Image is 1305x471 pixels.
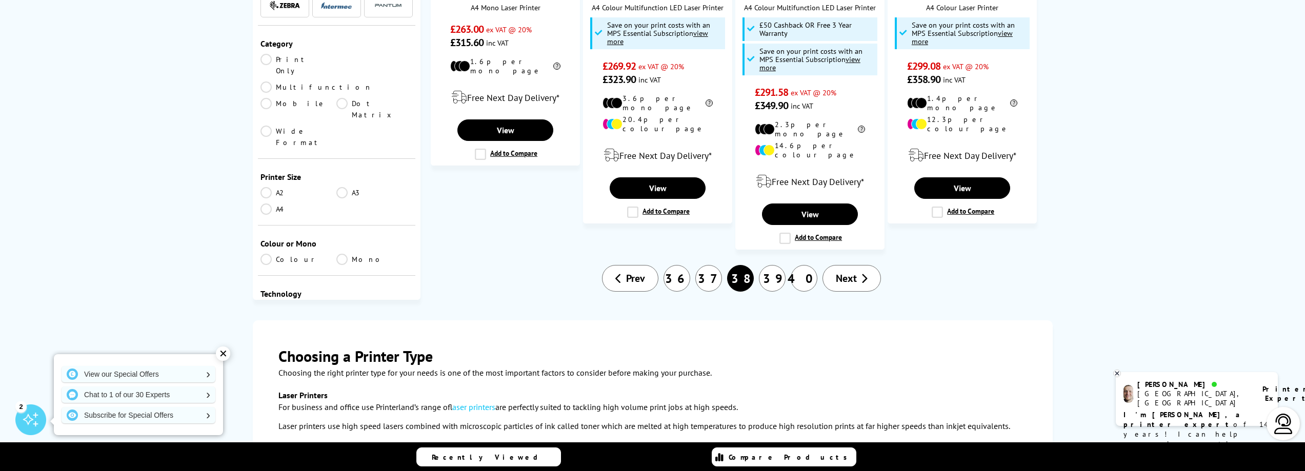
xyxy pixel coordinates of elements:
[260,289,413,299] div: Technology
[759,21,875,37] span: £50 Cashback OR Free 3 Year Warranty
[610,177,705,199] a: View
[603,59,636,73] span: £269.92
[755,99,788,112] span: £349.90
[1137,389,1250,407] div: [GEOGRAPHIC_DATA], [GEOGRAPHIC_DATA]
[436,83,574,112] div: modal_delivery
[278,390,1027,400] h3: Laser Printers
[1123,410,1243,429] b: I'm [PERSON_NAME], a printer expert
[260,98,337,120] a: Mobile
[62,386,215,403] a: Chat to 1 of our 30 Experts
[822,265,881,292] a: Next
[603,94,713,112] li: 3.6p per mono page
[791,265,817,292] a: 40
[626,272,645,285] span: Prev
[278,366,1027,380] p: Choosing the right printer type for your needs is one of the most important factors to consider b...
[836,272,857,285] span: Next
[638,75,661,85] span: inc VAT
[943,62,989,71] span: ex VAT @ 20%
[741,3,879,12] span: A4 Colour Multifunction LED Laser Printer
[759,265,786,292] a: 39
[486,25,532,34] span: ex VAT @ 20%
[729,453,853,462] span: Compare Products
[62,366,215,382] a: View our Special Offers
[607,28,708,46] u: view more
[475,149,537,160] label: Add to Compare
[762,203,857,225] a: View
[638,62,684,71] span: ex VAT @ 20%
[755,141,865,159] li: 14.6p per colour page
[260,38,413,49] div: Category
[269,1,300,11] img: Zebra
[779,233,842,244] label: Add to Compare
[912,28,1013,46] u: view more
[907,59,940,73] span: £299.08
[452,402,495,412] a: laser printers
[602,265,658,292] a: Prev
[603,73,636,86] span: £323.90
[336,254,413,265] a: Mono
[943,75,966,85] span: inc VAT
[603,115,713,133] li: 20.4p per colour page
[607,20,710,46] span: Save on your print costs with an MPS Essential Subscription
[907,115,1017,133] li: 12.3p per colour page
[278,400,1027,414] p: For business and office use Printerland’s range of are perfectly suited to tackling high volume p...
[450,57,560,75] li: 1.6p per mono page
[260,238,413,249] div: Colour or Mono
[1123,385,1133,403] img: ashley-livechat.png
[278,419,1027,433] p: Laser printers use high speed lasers combined with microscopic particles of ink called toner whic...
[907,73,940,86] span: £358.90
[755,120,865,138] li: 2.3p per mono page
[260,54,337,76] a: Print Only
[755,86,788,99] span: £291.58
[893,141,1031,170] div: modal_delivery
[432,453,548,462] span: Recently Viewed
[260,126,337,148] a: Wide Format
[62,407,215,423] a: Subscribe for Special Offers
[260,254,337,265] a: Colour
[216,346,230,361] div: ✕
[450,23,484,36] span: £263.00
[486,38,509,48] span: inc VAT
[416,447,561,466] a: Recently Viewed
[912,20,1015,46] span: Save on your print costs with an MPS Essential Subscription
[914,177,1010,199] a: View
[791,88,836,97] span: ex VAT @ 20%
[336,187,413,198] a: A3
[321,2,352,9] img: Intermec
[457,119,553,141] a: View
[278,439,1027,453] p: With laser printing solutions designed for all working environments from home offices to large bu...
[791,101,813,111] span: inc VAT
[589,3,727,12] span: A4 Colour Multifunction LED Laser Printer
[893,3,1031,12] span: A4 Colour Laser Printer
[664,265,690,292] a: 36
[1137,380,1250,389] div: [PERSON_NAME]
[932,207,994,218] label: Add to Compare
[695,265,722,292] a: 37
[278,346,1027,366] h2: Choosing a Printer Type
[759,54,860,72] u: view more
[15,401,27,412] div: 2
[260,187,337,198] a: A2
[712,447,856,466] a: Compare Products
[260,203,337,215] a: A4
[450,36,484,49] span: £315.60
[260,81,372,93] a: Multifunction
[436,3,574,12] span: A4 Mono Laser Printer
[336,98,413,120] a: Dot Matrix
[260,172,413,182] div: Printer Size
[741,167,879,196] div: modal_delivery
[589,141,727,170] div: modal_delivery
[759,46,862,72] span: Save on your print costs with an MPS Essential Subscription
[627,207,690,218] label: Add to Compare
[907,94,1017,112] li: 1.4p per mono page
[1273,414,1294,434] img: user-headset-light.svg
[1123,410,1270,459] p: of 14 years! I can help you choose the right product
